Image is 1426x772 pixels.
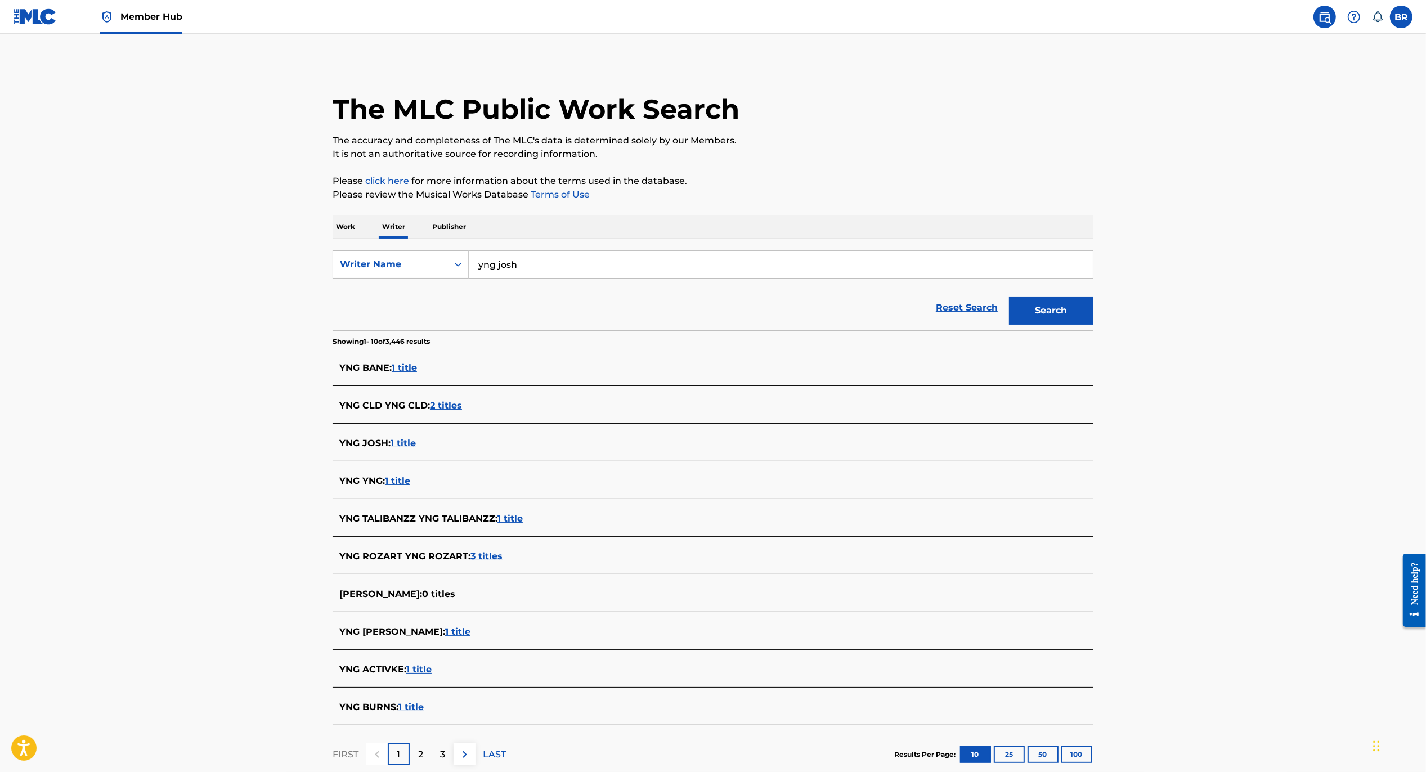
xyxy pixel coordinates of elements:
[339,400,430,411] span: YNG CLD YNG CLD :
[339,362,392,373] span: YNG BANE :
[1390,6,1412,28] div: User Menu
[1313,6,1336,28] a: Public Search
[398,702,424,712] span: 1 title
[994,746,1025,763] button: 25
[430,400,462,411] span: 2 titles
[960,746,991,763] button: 10
[483,748,506,761] p: LAST
[333,250,1093,330] form: Search Form
[470,551,503,562] span: 3 titles
[458,748,472,761] img: right
[1318,10,1331,24] img: search
[528,189,590,200] a: Terms of Use
[365,176,409,186] a: click here
[120,10,182,23] span: Member Hub
[1370,718,1426,772] iframe: Chat Widget
[894,749,958,760] p: Results Per Page:
[1372,11,1383,23] div: Notifications
[339,664,406,675] span: YNG ACTIVKE :
[418,748,423,761] p: 2
[392,362,417,373] span: 1 title
[429,215,469,239] p: Publisher
[1061,746,1092,763] button: 100
[339,589,422,599] span: [PERSON_NAME] :
[339,475,385,486] span: YNG YNG :
[1347,10,1361,24] img: help
[333,147,1093,161] p: It is not an authoritative source for recording information.
[422,589,455,599] span: 0 titles
[14,8,57,25] img: MLC Logo
[333,174,1093,188] p: Please for more information about the terms used in the database.
[440,748,445,761] p: 3
[379,215,409,239] p: Writer
[333,92,739,126] h1: The MLC Public Work Search
[100,10,114,24] img: Top Rightsholder
[445,626,470,637] span: 1 title
[333,188,1093,201] p: Please review the Musical Works Database
[397,748,401,761] p: 1
[339,513,497,524] span: YNG TALIBANZZ YNG TALIBANZZ :
[340,258,441,271] div: Writer Name
[1394,545,1426,635] iframe: Resource Center
[1343,6,1365,28] div: Help
[339,626,445,637] span: YNG [PERSON_NAME] :
[406,664,432,675] span: 1 title
[333,336,430,347] p: Showing 1 - 10 of 3,446 results
[1373,729,1380,763] div: Drag
[930,295,1003,320] a: Reset Search
[339,438,391,448] span: YNG JOSH :
[339,702,398,712] span: YNG BURNS :
[1028,746,1059,763] button: 50
[333,748,358,761] p: FIRST
[339,551,470,562] span: YNG ROZART YNG ROZART :
[385,475,410,486] span: 1 title
[391,438,416,448] span: 1 title
[333,134,1093,147] p: The accuracy and completeness of The MLC's data is determined solely by our Members.
[333,215,358,239] p: Work
[1009,297,1093,325] button: Search
[497,513,523,524] span: 1 title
